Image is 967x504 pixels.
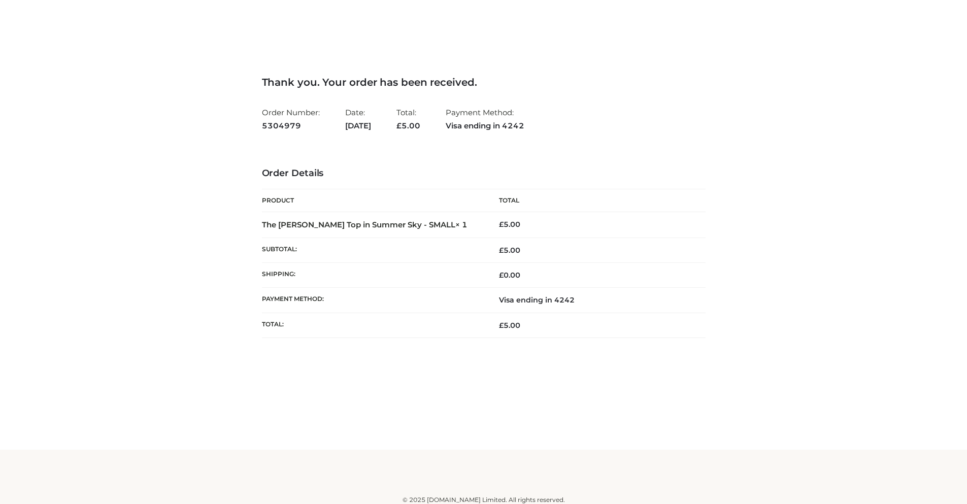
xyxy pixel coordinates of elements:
[499,246,520,255] span: 5.00
[499,321,520,330] span: 5.00
[262,168,706,179] h3: Order Details
[499,246,504,255] span: £
[499,220,504,229] span: £
[262,119,320,132] strong: 5304979
[396,104,420,135] li: Total:
[446,119,524,132] strong: Visa ending in 4242
[499,271,520,280] bdi: 0.00
[262,189,484,212] th: Product
[345,104,371,135] li: Date:
[262,76,706,88] h3: Thank you. Your order has been received.
[446,104,524,135] li: Payment Method:
[499,271,504,280] span: £
[499,220,520,229] bdi: 5.00
[484,189,706,212] th: Total
[484,288,706,313] td: Visa ending in 4242
[499,321,504,330] span: £
[262,238,484,262] th: Subtotal:
[396,121,402,130] span: £
[262,263,484,288] th: Shipping:
[262,288,484,313] th: Payment method:
[262,313,484,338] th: Total:
[345,119,371,132] strong: [DATE]
[262,220,468,229] strong: The [PERSON_NAME] Top in Summer Sky - SMALL
[262,104,320,135] li: Order Number:
[396,121,420,130] span: 5.00
[455,220,468,229] strong: × 1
